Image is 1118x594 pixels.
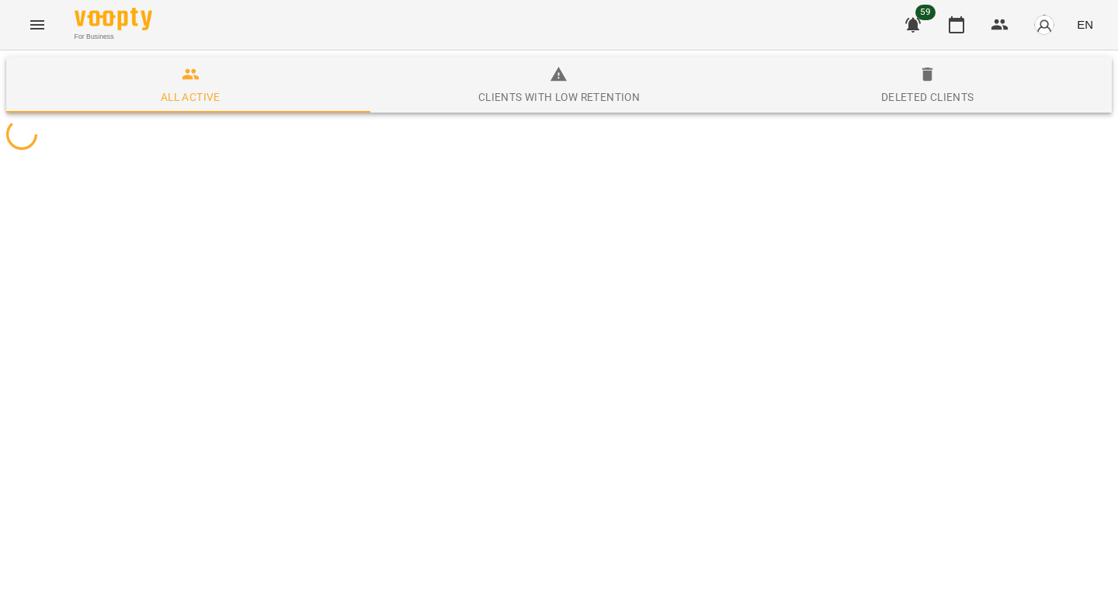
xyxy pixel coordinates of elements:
img: avatar_s.png [1033,14,1055,36]
span: EN [1077,16,1093,33]
div: Deleted clients [881,88,974,106]
button: Menu [19,6,56,43]
div: Clients with low retention [478,88,640,106]
span: 59 [915,5,936,20]
img: Voopty Logo [75,8,152,30]
div: All active [161,88,220,106]
span: For Business [75,32,152,42]
button: EN [1071,10,1099,39]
